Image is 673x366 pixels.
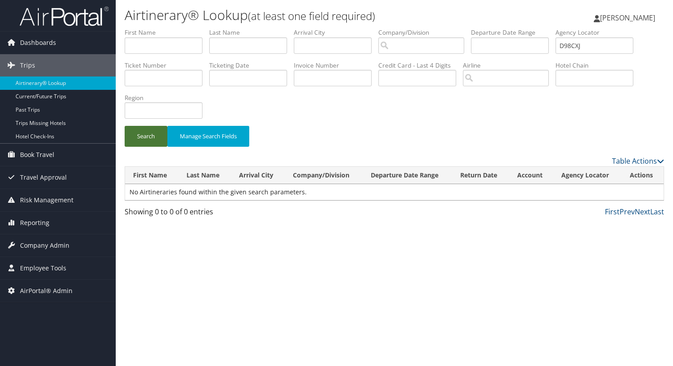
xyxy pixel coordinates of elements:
a: Table Actions [612,156,664,166]
th: Departure Date Range: activate to sort column ascending [363,167,452,184]
th: Account: activate to sort column ascending [509,167,554,184]
th: Agency Locator: activate to sort column ascending [553,167,621,184]
label: Company/Division [378,28,471,37]
label: Last Name [209,28,294,37]
label: Invoice Number [294,61,378,70]
a: Last [650,207,664,217]
td: No Airtineraries found within the given search parameters. [125,184,664,200]
button: Manage Search Fields [167,126,249,147]
h1: Airtinerary® Lookup [125,6,484,24]
span: Dashboards [20,32,56,54]
label: Arrival City [294,28,378,37]
a: Next [635,207,650,217]
label: Region [125,93,209,102]
th: First Name: activate to sort column ascending [125,167,178,184]
th: Arrival City: activate to sort column ascending [231,167,285,184]
span: Travel Approval [20,166,67,189]
img: airportal-logo.png [20,6,109,27]
th: Return Date: activate to sort column ascending [452,167,509,184]
label: Credit Card - Last 4 Digits [378,61,463,70]
label: Airline [463,61,555,70]
label: Ticketing Date [209,61,294,70]
label: First Name [125,28,209,37]
span: Employee Tools [20,257,66,279]
span: Risk Management [20,189,73,211]
label: Ticket Number [125,61,209,70]
th: Last Name: activate to sort column ascending [178,167,231,184]
small: (at least one field required) [248,8,375,23]
label: Departure Date Range [471,28,555,37]
a: Prev [620,207,635,217]
span: [PERSON_NAME] [600,13,655,23]
th: Company/Division [285,167,363,184]
th: Actions [622,167,664,184]
span: Company Admin [20,234,69,257]
span: Book Travel [20,144,54,166]
button: Search [125,126,167,147]
label: Agency Locator [555,28,640,37]
span: Trips [20,54,35,76]
a: First [605,207,620,217]
a: [PERSON_NAME] [594,4,664,31]
div: Showing 0 to 0 of 0 entries [125,206,250,221]
label: Hotel Chain [555,61,640,70]
span: Reporting [20,212,49,234]
span: AirPortal® Admin [20,280,73,302]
